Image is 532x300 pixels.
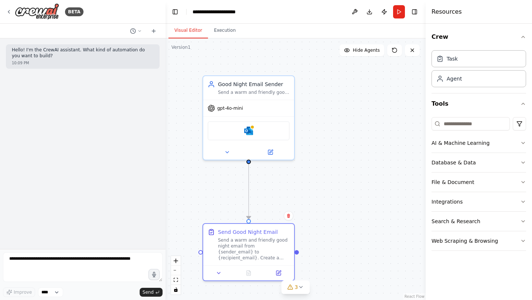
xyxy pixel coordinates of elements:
button: 3 [282,280,310,294]
button: Open in side panel [266,269,291,277]
div: Send a warm and friendly good night email from {sender_email} to {recipient_email} using Outlook.... [218,89,290,95]
div: Send Good Night Email [218,228,278,236]
button: Delete node [284,211,293,221]
div: Integrations [432,198,463,205]
p: Hello! I'm the CrewAI assistant. What kind of automation do you want to build? [12,47,154,59]
button: fit view [171,275,181,285]
button: Search & Research [432,212,526,231]
button: Execution [208,23,242,38]
span: Improve [14,289,32,295]
button: zoom out [171,266,181,275]
div: File & Document [432,178,474,186]
span: Send [143,289,154,295]
div: Send Good Night EmailSend a warm and friendly good night email from {sender_email} to {recipient_... [202,223,295,281]
img: Microsoft Outlook [244,126,253,135]
g: Edge from f0973553-ae1a-44ce-9e18-edda288a73f5 to 3636a8ef-d099-40bd-8048-72bb3be67903 [245,164,252,219]
button: Hide Agents [340,44,384,56]
button: toggle interactivity [171,285,181,294]
div: Good Night Email Sender [218,81,290,88]
button: Click to speak your automation idea [149,269,160,280]
button: Database & Data [432,153,526,172]
div: Search & Research [432,218,480,225]
span: gpt-4o-mini [217,105,243,111]
div: Agent [447,75,462,82]
div: Send a warm and friendly good night email from {sender_email} to {recipient_email}. Create a plea... [218,237,290,261]
button: AI & Machine Learning [432,133,526,153]
div: Task [447,55,458,62]
div: Version 1 [171,44,191,50]
div: Web Scraping & Browsing [432,237,498,245]
h4: Resources [432,7,462,16]
div: AI & Machine Learning [432,139,490,147]
span: Hide Agents [353,47,380,53]
button: File & Document [432,173,526,192]
div: Database & Data [432,159,476,166]
button: Hide left sidebar [170,7,180,17]
button: Improve [3,287,35,297]
button: Web Scraping & Browsing [432,231,526,250]
div: Good Night Email SenderSend a warm and friendly good night email from {sender_email} to {recipien... [202,75,295,160]
button: Start a new chat [148,27,160,35]
div: Crew [432,47,526,93]
button: zoom in [171,256,181,266]
a: React Flow attribution [405,294,424,299]
button: Integrations [432,192,526,211]
button: Open in side panel [249,148,291,157]
div: 10:09 PM [12,60,154,66]
button: Tools [432,93,526,114]
img: Logo [15,3,59,20]
span: 3 [295,283,298,291]
button: Switch to previous chat [127,27,145,35]
div: BETA [65,7,83,16]
button: Crew [432,27,526,47]
div: React Flow controls [171,256,181,294]
nav: breadcrumb [192,8,236,16]
div: Tools [432,114,526,257]
button: Send [140,288,163,297]
button: Visual Editor [168,23,208,38]
button: No output available [233,269,265,277]
button: Hide right sidebar [409,7,420,17]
